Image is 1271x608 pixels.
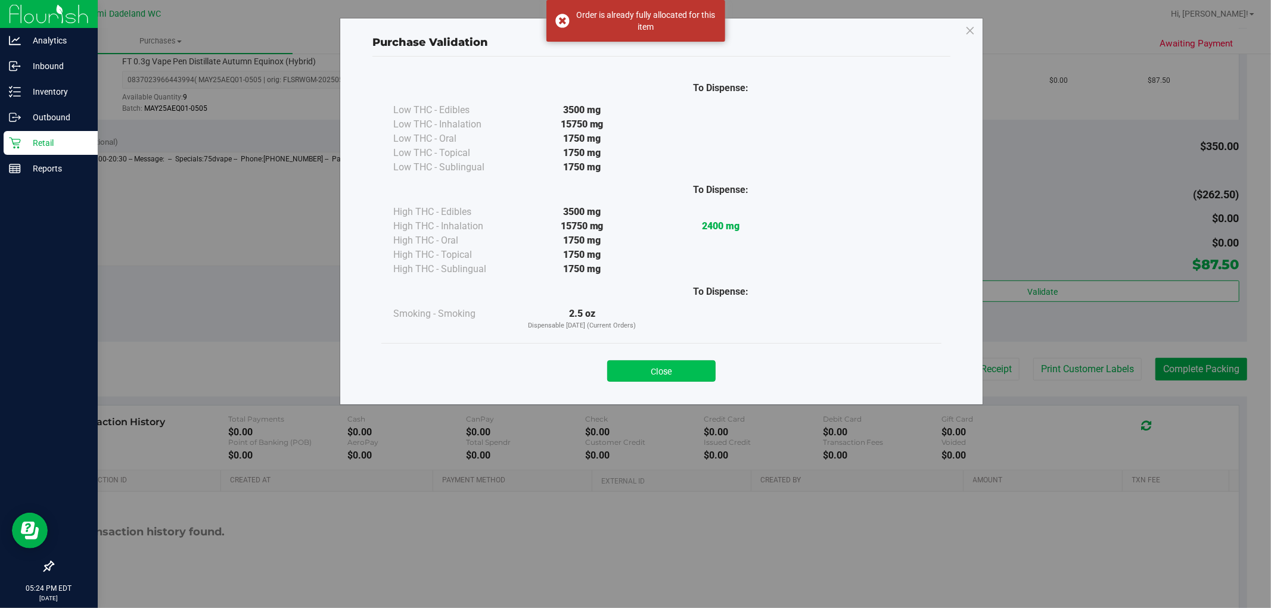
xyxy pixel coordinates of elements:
div: 1750 mg [512,248,651,262]
div: Low THC - Topical [393,146,512,160]
p: [DATE] [5,594,92,603]
div: High THC - Inhalation [393,219,512,233]
p: Retail [21,136,92,150]
div: To Dispense: [651,183,790,197]
div: 1750 mg [512,160,651,174]
p: Inventory [21,85,92,99]
div: 3500 mg [512,205,651,219]
div: 1750 mg [512,262,651,276]
div: Order is already fully allocated for this item [576,9,716,33]
div: High THC - Edibles [393,205,512,219]
p: Dispensable [DATE] (Current Orders) [512,321,651,331]
div: 2.5 oz [512,307,651,331]
inline-svg: Retail [9,137,21,149]
inline-svg: Reports [9,163,21,174]
div: 1750 mg [512,146,651,160]
strong: 2400 mg [702,220,739,232]
div: High THC - Topical [393,248,512,262]
div: 15750 mg [512,117,651,132]
div: High THC - Sublingual [393,262,512,276]
p: Inbound [21,59,92,73]
inline-svg: Inbound [9,60,21,72]
div: 3500 mg [512,103,651,117]
div: 1750 mg [512,233,651,248]
iframe: Resource center [12,513,48,548]
button: Close [607,360,716,382]
div: 1750 mg [512,132,651,146]
div: Low THC - Edibles [393,103,512,117]
span: Purchase Validation [372,36,488,49]
div: Smoking - Smoking [393,307,512,321]
div: High THC - Oral [393,233,512,248]
inline-svg: Outbound [9,111,21,123]
inline-svg: Analytics [9,35,21,46]
div: Low THC - Inhalation [393,117,512,132]
inline-svg: Inventory [9,86,21,98]
p: 05:24 PM EDT [5,583,92,594]
div: 15750 mg [512,219,651,233]
div: Low THC - Sublingual [393,160,512,174]
p: Reports [21,161,92,176]
div: To Dispense: [651,285,790,299]
div: Low THC - Oral [393,132,512,146]
p: Outbound [21,110,92,124]
div: To Dispense: [651,81,790,95]
p: Analytics [21,33,92,48]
